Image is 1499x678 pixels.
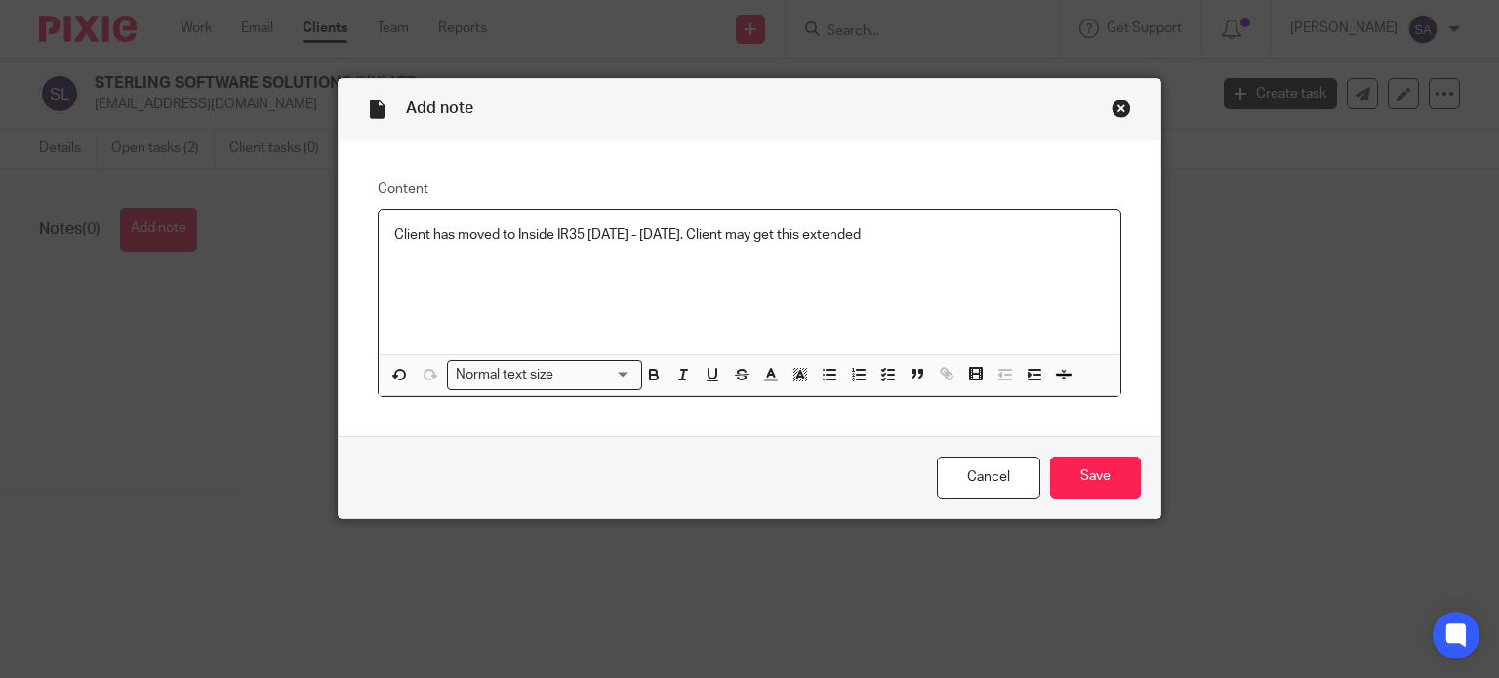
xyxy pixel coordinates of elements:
label: Content [378,179,1122,199]
div: Search for option [447,360,642,390]
input: Search for option [560,365,630,385]
input: Save [1050,457,1141,499]
span: Add note [406,100,473,116]
div: Close this dialog window [1112,99,1131,118]
p: Client has moved to Inside IR35 [DATE] - [DATE]. Client may get this extended [394,225,1106,245]
span: Normal text size [452,365,558,385]
a: Cancel [937,457,1040,499]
